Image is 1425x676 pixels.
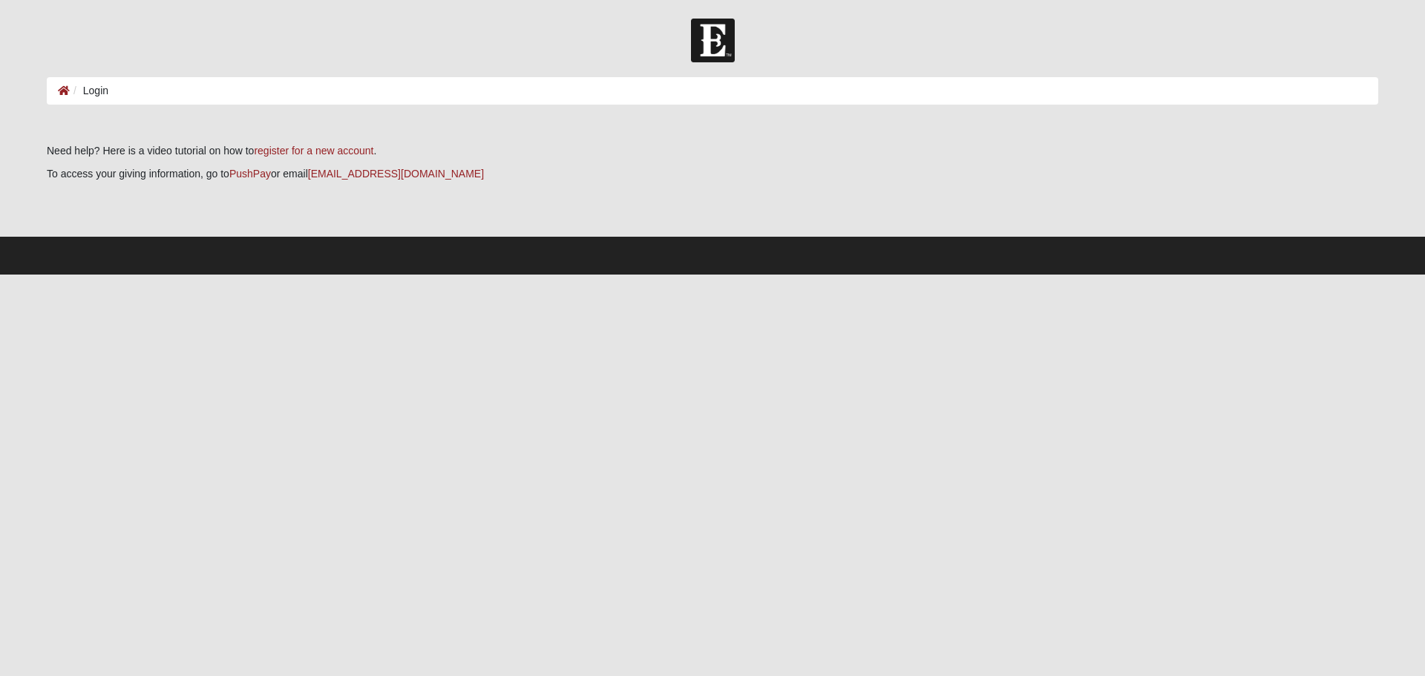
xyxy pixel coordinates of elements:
[308,168,484,180] a: [EMAIL_ADDRESS][DOMAIN_NAME]
[691,19,735,62] img: Church of Eleven22 Logo
[229,168,271,180] a: PushPay
[47,166,1378,182] p: To access your giving information, go to or email
[70,83,108,99] li: Login
[254,145,373,157] a: register for a new account
[47,143,1378,159] p: Need help? Here is a video tutorial on how to .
